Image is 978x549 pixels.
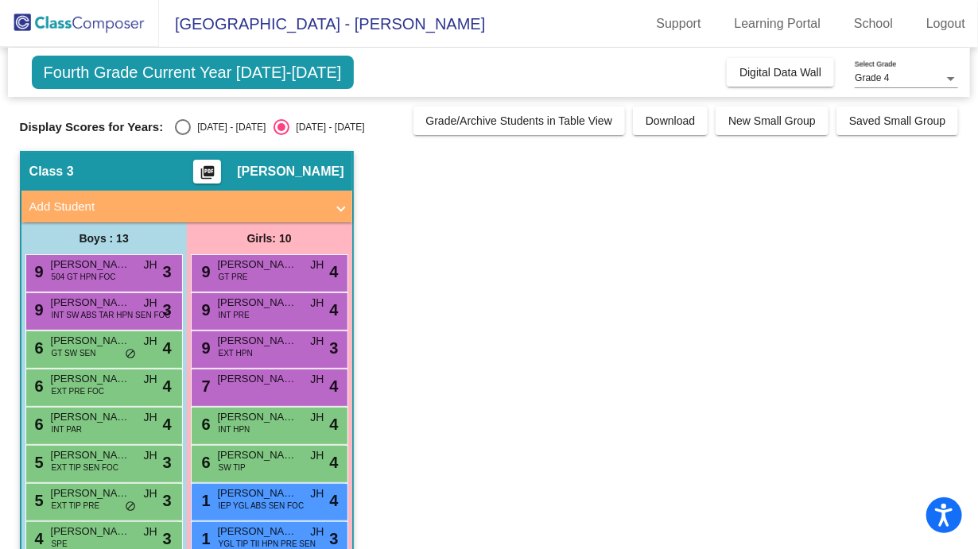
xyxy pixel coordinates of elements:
[52,462,118,474] span: EXT TIP SEN FOC
[162,489,171,512] span: 3
[310,257,324,273] span: JH
[162,412,171,436] span: 4
[162,260,171,284] span: 3
[310,371,324,388] span: JH
[218,409,297,425] span: [PERSON_NAME]
[51,333,130,349] span: [PERSON_NAME]
[219,500,305,512] span: IEP YGL ABS SEN FOC
[159,11,485,37] span: [GEOGRAPHIC_DATA] - [PERSON_NAME]
[310,295,324,311] span: JH
[51,295,130,311] span: [PERSON_NAME]
[31,301,44,319] span: 9
[219,271,248,283] span: GT PRE
[32,56,354,89] span: Fourth Grade Current Year [DATE]-[DATE]
[143,295,157,311] span: JH
[198,454,211,471] span: 6
[198,339,211,357] span: 9
[727,58,834,87] button: Digital Data Wall
[849,114,945,127] span: Saved Small Group
[31,263,44,280] span: 9
[219,462,246,474] span: SW TIP
[162,450,171,474] span: 3
[52,385,105,397] span: EXT PRE FOC
[218,447,297,463] span: [PERSON_NAME]
[310,333,324,350] span: JH
[739,66,821,79] span: Digital Data Wall
[329,298,338,322] span: 4
[310,409,324,426] span: JH
[237,164,343,180] span: [PERSON_NAME]
[162,336,171,360] span: 4
[31,454,44,471] span: 5
[31,339,44,357] span: 6
[198,416,211,433] span: 6
[426,114,613,127] span: Grade/Archive Students in Table View
[52,309,171,321] span: INT SW ABS TAR HPN SEN FOC
[633,106,708,135] button: Download
[143,371,157,388] span: JH
[193,160,221,184] button: Print Students Details
[644,11,714,37] a: Support
[191,120,266,134] div: [DATE] - [DATE]
[198,263,211,280] span: 9
[52,271,116,283] span: 504 GT HPN FOC
[198,164,217,187] mat-icon: picture_as_pdf
[21,222,187,254] div: Boys : 13
[646,114,695,127] span: Download
[198,530,211,547] span: 1
[143,447,157,464] span: JH
[841,11,906,37] a: School
[198,377,211,395] span: 7
[187,222,352,254] div: Girls: 10
[52,423,83,435] span: INT PAR
[21,191,352,222] mat-expansion-panel-header: Add Student
[20,120,164,134] span: Display Scores for Years:
[51,371,130,387] span: [PERSON_NAME] [PERSON_NAME]
[51,485,130,501] span: [PERSON_NAME]
[198,492,211,509] span: 1
[143,485,157,502] span: JH
[218,333,297,349] span: [PERSON_NAME] Band
[52,347,96,359] span: GT SW SEN
[31,530,44,547] span: 4
[198,301,211,319] span: 9
[52,500,100,512] span: EXT TIP PRE
[310,485,324,502] span: JH
[162,374,171,398] span: 4
[329,412,338,436] span: 4
[143,409,157,426] span: JH
[31,377,44,395] span: 6
[329,260,338,284] span: 4
[51,257,130,273] span: [PERSON_NAME]
[716,106,829,135] button: New Small Group
[143,524,157,540] span: JH
[413,106,626,135] button: Grade/Archive Students in Table View
[329,336,338,360] span: 3
[218,295,297,311] span: [PERSON_NAME]
[31,416,44,433] span: 6
[218,485,297,501] span: [PERSON_NAME]
[51,409,130,425] span: [PERSON_NAME]
[218,371,297,387] span: [PERSON_NAME]
[728,114,816,127] span: New Small Group
[29,198,325,216] mat-panel-title: Add Student
[31,492,44,509] span: 5
[310,447,324,464] span: JH
[125,501,136,513] span: do_not_disturb_alt
[29,164,74,180] span: Class 3
[914,11,978,37] a: Logout
[329,374,338,398] span: 4
[175,119,364,135] mat-radio-group: Select an option
[218,524,297,539] span: [PERSON_NAME]
[51,524,130,539] span: [PERSON_NAME]
[722,11,834,37] a: Learning Portal
[329,489,338,512] span: 4
[125,348,136,361] span: do_not_disturb_alt
[143,333,157,350] span: JH
[329,450,338,474] span: 4
[219,347,253,359] span: EXT HPN
[143,257,157,273] span: JH
[836,106,958,135] button: Saved Small Group
[218,257,297,273] span: [PERSON_NAME]
[51,447,130,463] span: [PERSON_NAME]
